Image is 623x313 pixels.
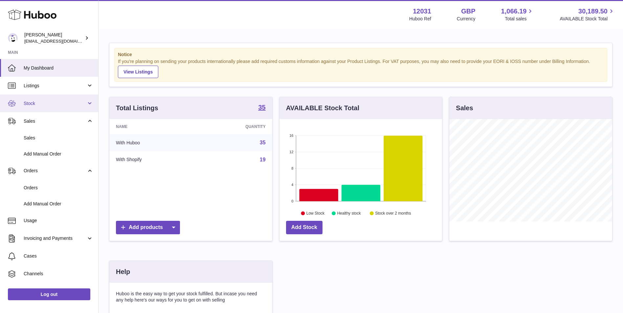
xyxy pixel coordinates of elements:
[8,33,18,43] img: internalAdmin-12031@internal.huboo.com
[116,221,180,234] a: Add products
[24,32,83,44] div: [PERSON_NAME]
[409,16,431,22] div: Huboo Ref
[291,166,293,170] text: 8
[109,119,197,134] th: Name
[109,151,197,168] td: With Shopify
[505,16,534,22] span: Total sales
[456,104,473,113] h3: Sales
[501,7,527,16] span: 1,066.19
[306,211,325,216] text: Low Stock
[560,7,615,22] a: 30,189.50 AVAILABLE Stock Total
[291,183,293,187] text: 4
[24,235,86,241] span: Invoicing and Payments
[24,253,93,259] span: Cases
[337,211,361,216] text: Healthy stock
[291,199,293,203] text: 0
[24,100,86,107] span: Stock
[118,66,158,78] a: View Listings
[24,271,93,277] span: Channels
[118,58,604,78] div: If you're planning on sending your products internationally please add required customs informati...
[8,288,90,300] a: Log out
[24,83,86,89] span: Listings
[560,16,615,22] span: AVAILABLE Stock Total
[116,104,158,113] h3: Total Listings
[109,134,197,151] td: With Huboo
[258,104,265,112] a: 35
[457,16,476,22] div: Currency
[24,135,93,141] span: Sales
[501,7,534,22] a: 1,066.19 Total sales
[260,157,266,162] a: 19
[24,201,93,207] span: Add Manual Order
[461,7,475,16] strong: GBP
[289,150,293,154] text: 12
[286,221,323,234] a: Add Stock
[24,151,93,157] span: Add Manual Order
[260,140,266,145] a: 35
[24,218,93,224] span: Usage
[286,104,359,113] h3: AVAILABLE Stock Total
[118,52,604,58] strong: Notice
[413,7,431,16] strong: 12031
[24,168,86,174] span: Orders
[375,211,411,216] text: Stock over 2 months
[24,38,97,44] span: [EMAIL_ADDRESS][DOMAIN_NAME]
[289,134,293,137] text: 16
[24,185,93,191] span: Orders
[197,119,272,134] th: Quantity
[258,104,265,111] strong: 35
[578,7,608,16] span: 30,189.50
[116,267,130,276] h3: Help
[24,118,86,124] span: Sales
[116,291,266,303] p: Huboo is the easy way to get your stock fulfilled. But incase you need any help here's our ways f...
[24,65,93,71] span: My Dashboard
